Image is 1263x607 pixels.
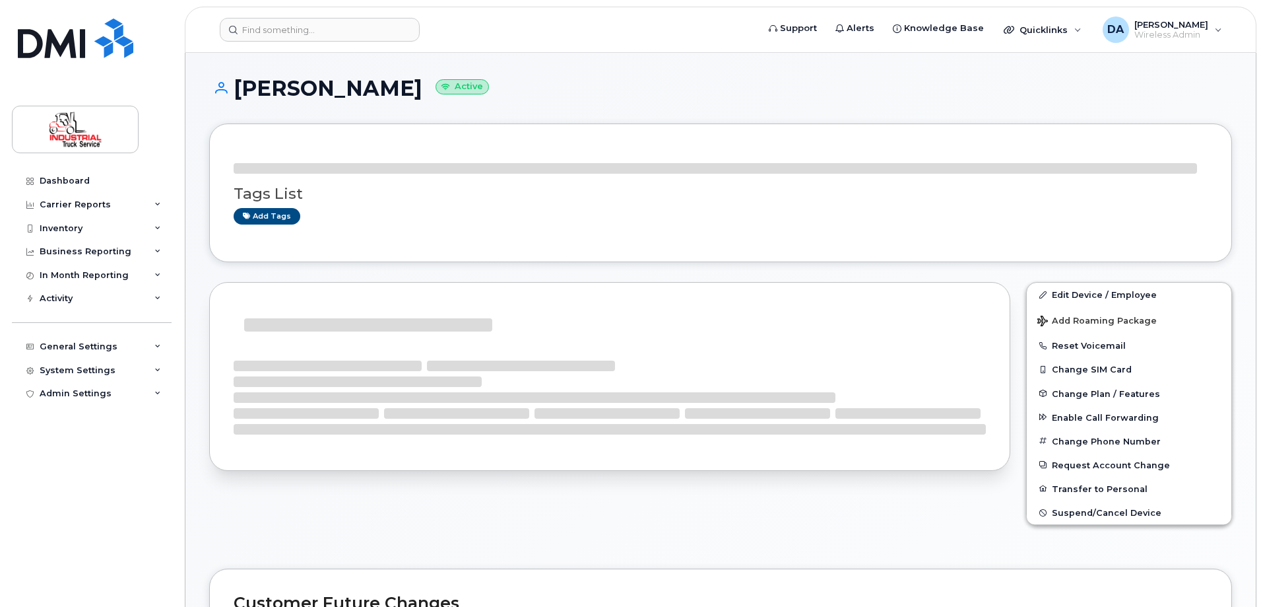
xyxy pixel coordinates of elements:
button: Suspend/Cancel Device [1027,501,1231,524]
a: Edit Device / Employee [1027,283,1231,306]
a: Add tags [234,208,300,225]
h1: [PERSON_NAME] [209,77,1232,100]
button: Add Roaming Package [1027,306,1231,334]
span: Enable Call Forwarding [1052,412,1159,422]
button: Transfer to Personal [1027,477,1231,501]
button: Change Phone Number [1027,429,1231,453]
button: Change Plan / Features [1027,382,1231,406]
span: Suspend/Cancel Device [1052,508,1161,518]
button: Enable Call Forwarding [1027,406,1231,429]
button: Reset Voicemail [1027,334,1231,357]
span: Change Plan / Features [1052,388,1160,398]
button: Change SIM Card [1027,357,1231,381]
button: Request Account Change [1027,453,1231,477]
span: Add Roaming Package [1037,316,1157,328]
h3: Tags List [234,186,1208,202]
small: Active [436,79,489,94]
